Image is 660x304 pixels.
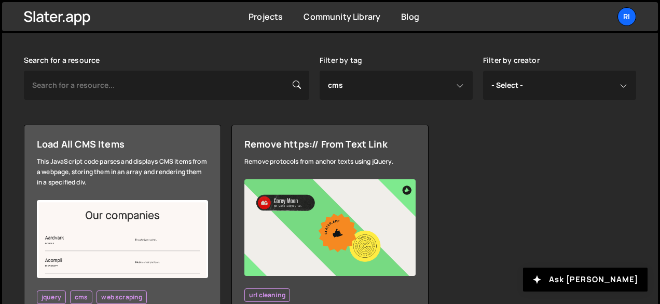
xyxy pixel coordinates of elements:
div: Load All CMS Items [37,138,208,150]
img: YT%20-%20Thumb%20(5).png [244,179,416,276]
a: Ri [617,7,636,26]
span: web scraping [101,293,142,301]
a: Community Library [304,11,380,22]
div: This JavaScript code parses and displays CMS items from a webpage, storing them in an array and r... [37,156,208,188]
label: Search for a resource [24,56,100,64]
span: cms [75,293,88,301]
span: jquery [42,293,61,301]
button: Ask [PERSON_NAME] [523,268,648,292]
img: Screenshot%202024-04-03%20at%2012.29.42%E2%80%AFPM.png [37,200,208,278]
div: Remove protocols from anchor texts using jQuery. [244,156,416,167]
a: Projects [249,11,283,22]
a: Blog [401,11,419,22]
input: Search for a resource... [24,71,309,100]
div: Remove https:// From Text Link [244,138,416,150]
label: Filter by creator [483,56,540,64]
label: Filter by tag [320,56,362,64]
span: url cleaning [249,291,285,299]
